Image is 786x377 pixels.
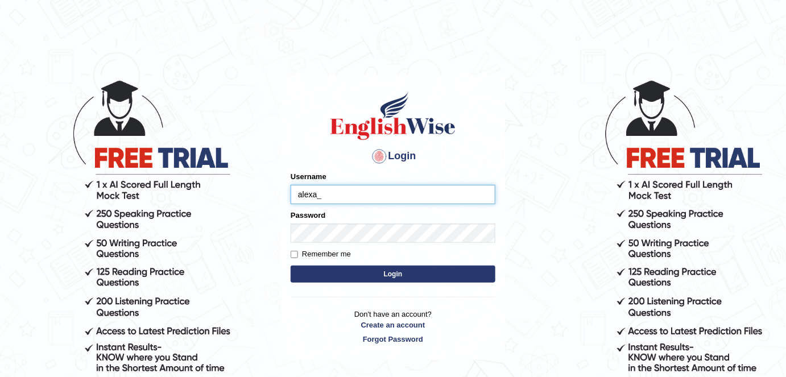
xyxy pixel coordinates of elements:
[291,334,495,345] a: Forgot Password
[291,251,298,258] input: Remember me
[291,266,495,283] button: Login
[328,90,458,142] img: Logo of English Wise sign in for intelligent practice with AI
[291,147,495,165] h4: Login
[291,210,325,221] label: Password
[291,320,495,330] a: Create an account
[291,171,326,182] label: Username
[291,248,351,260] label: Remember me
[291,309,495,344] p: Don't have an account?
